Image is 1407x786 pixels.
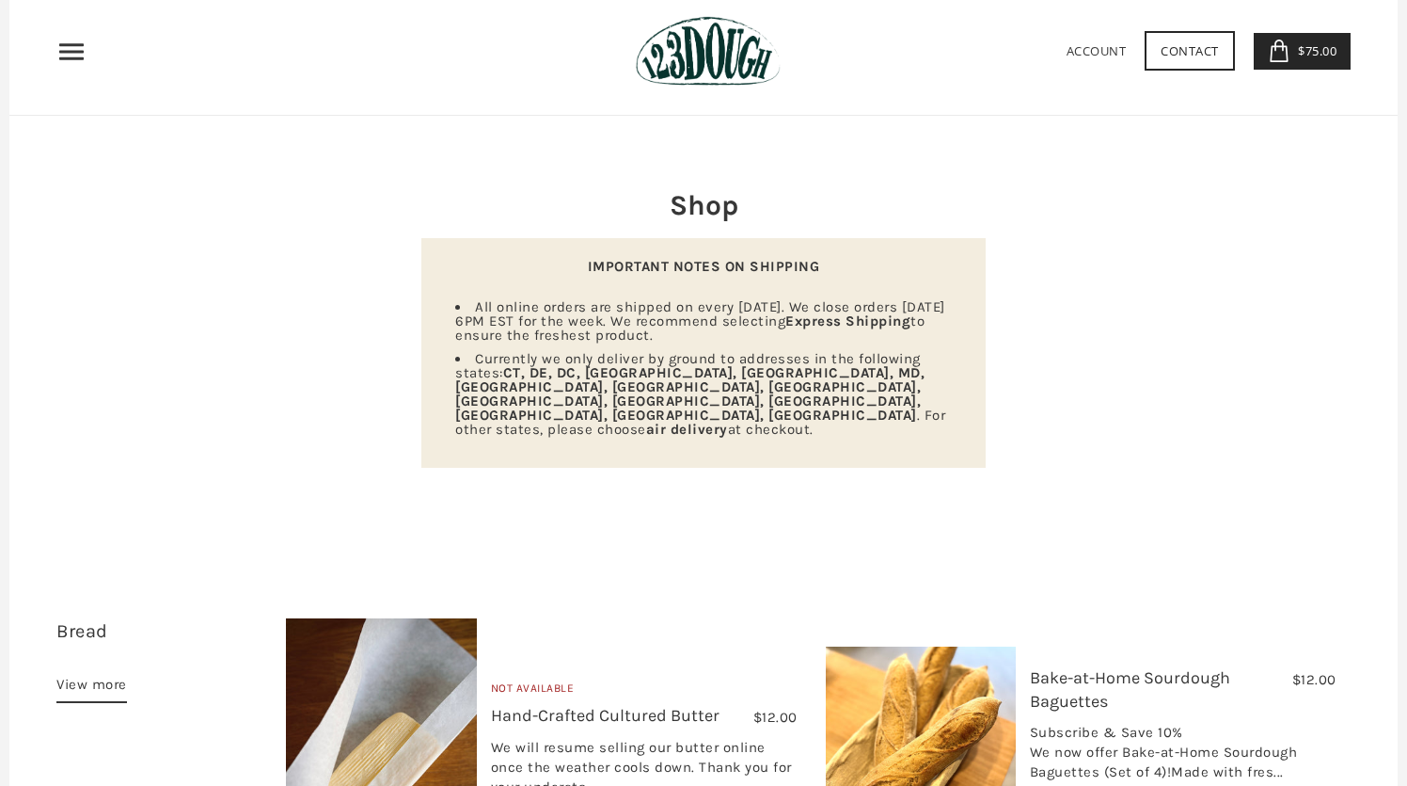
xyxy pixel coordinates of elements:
span: Currently we only deliver by ground to addresses in the following states: . For other states, ple... [455,350,945,438]
a: Bread [56,620,108,642]
h3: 15 items [56,618,272,673]
strong: Express Shipping [785,313,910,329]
a: Hand-Crafted Cultured Butter [491,705,719,726]
h2: Shop [421,185,986,225]
div: Not Available [491,680,798,705]
a: $75.00 [1254,33,1352,70]
a: Contact [1145,31,1235,71]
a: Account [1067,42,1127,59]
span: $12.00 [753,709,798,726]
a: Bake-at-Home Sourdough Baguettes [1030,667,1230,712]
span: $75.00 [1293,42,1336,59]
span: All online orders are shipped on every [DATE]. We close orders [DATE] 6PM EST for the week. We re... [455,298,945,344]
strong: IMPORTANT NOTES ON SHIPPING [588,258,820,275]
strong: CT, DE, DC, [GEOGRAPHIC_DATA], [GEOGRAPHIC_DATA], MD, [GEOGRAPHIC_DATA], [GEOGRAPHIC_DATA], [GEOG... [455,364,925,424]
strong: air delivery [646,421,728,438]
nav: Primary [56,37,87,67]
a: View more [56,673,127,703]
span: $12.00 [1292,671,1336,688]
img: 123Dough Bakery [636,16,780,87]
